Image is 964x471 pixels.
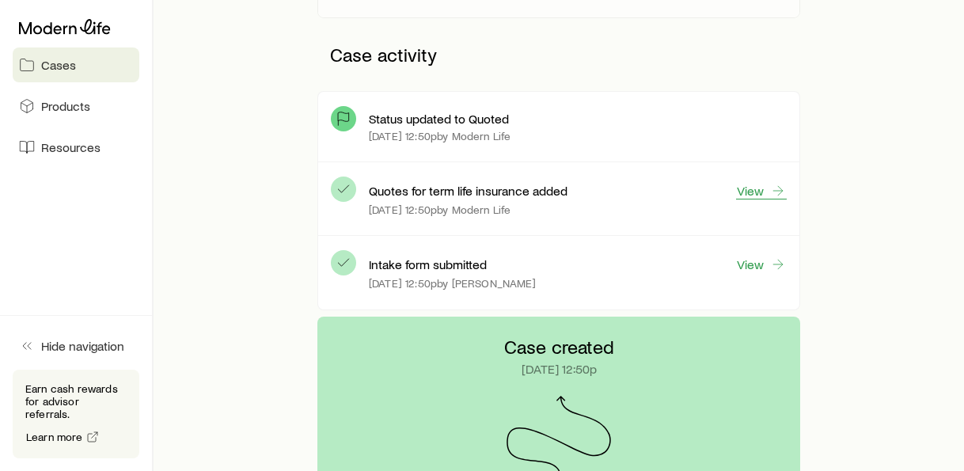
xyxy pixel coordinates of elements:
[369,277,537,290] p: [DATE] 12:50p by [PERSON_NAME]
[369,111,509,127] p: Status updated to Quoted
[26,431,83,443] span: Learn more
[41,57,76,73] span: Cases
[13,47,139,82] a: Cases
[736,256,787,273] a: View
[369,183,567,199] p: Quotes for term life insurance added
[504,336,614,358] p: Case created
[369,130,510,142] p: [DATE] 12:50p by Modern Life
[522,361,597,377] p: [DATE] 12:50p
[13,329,139,363] button: Hide navigation
[13,130,139,165] a: Resources
[13,89,139,123] a: Products
[13,370,139,458] div: Earn cash rewards for advisor referrals.Learn more
[369,256,487,272] p: Intake form submitted
[41,98,90,114] span: Products
[41,338,124,354] span: Hide navigation
[317,31,800,78] p: Case activity
[25,382,127,420] p: Earn cash rewards for advisor referrals.
[369,203,510,216] p: [DATE] 12:50p by Modern Life
[41,139,101,155] span: Resources
[736,182,787,199] a: View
